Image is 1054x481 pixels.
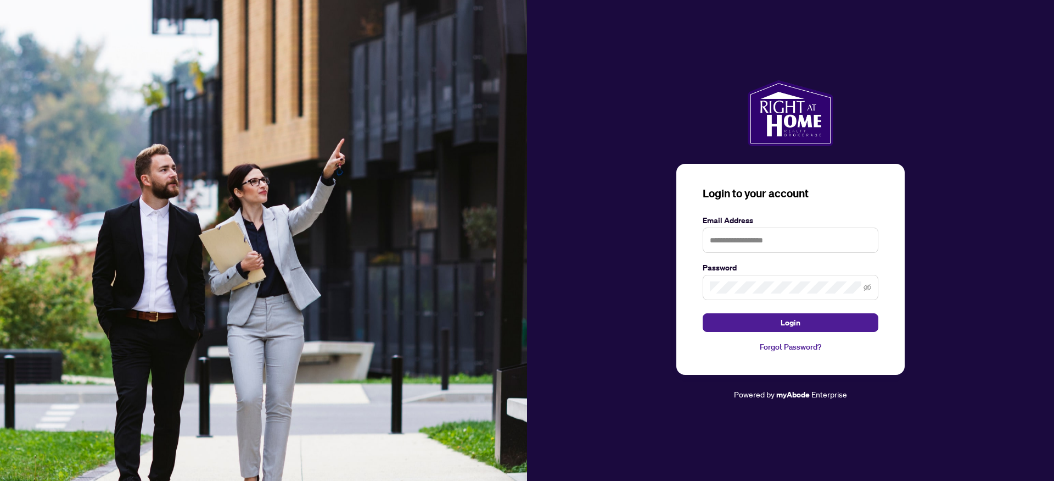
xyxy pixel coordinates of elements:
h3: Login to your account [703,186,878,201]
a: Forgot Password? [703,341,878,353]
label: Email Address [703,214,878,226]
img: ma-logo [748,80,833,146]
button: Login [703,313,878,332]
span: Powered by [734,389,775,399]
span: eye-invisible [864,284,871,291]
a: myAbode [776,389,810,401]
label: Password [703,262,878,274]
span: Login [781,314,800,331]
span: Enterprise [811,389,847,399]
